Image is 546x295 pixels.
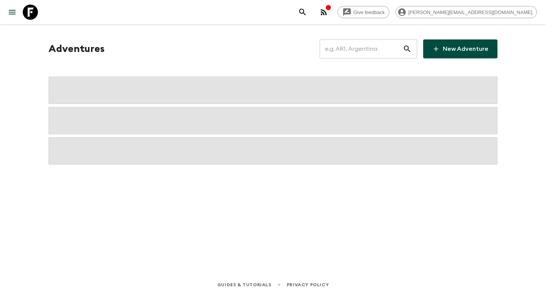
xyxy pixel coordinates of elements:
input: e.g. AR1, Argentina [320,38,403,60]
button: search adventures [295,5,310,20]
h1: Adventures [49,41,105,56]
div: [PERSON_NAME][EMAIL_ADDRESS][DOMAIN_NAME] [395,6,537,18]
a: Guides & Tutorials [217,281,271,289]
a: Give feedback [337,6,389,18]
a: New Adventure [423,39,497,58]
span: [PERSON_NAME][EMAIL_ADDRESS][DOMAIN_NAME] [404,9,537,15]
a: Privacy Policy [287,281,329,289]
button: menu [5,5,20,20]
span: Give feedback [349,9,389,15]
